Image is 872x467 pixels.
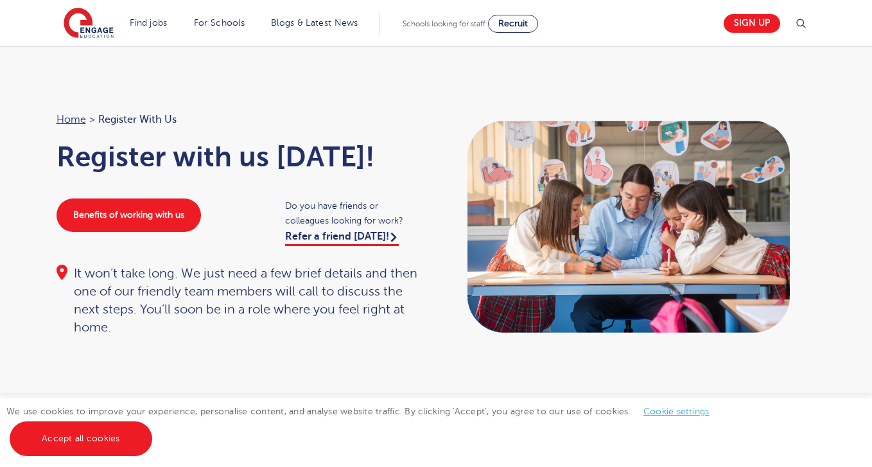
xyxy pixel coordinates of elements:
a: Benefits of working with us [57,198,201,232]
a: Refer a friend [DATE]! [285,231,399,246]
span: Recruit [498,19,528,28]
h1: Register with us [DATE]! [57,141,424,173]
a: Sign up [724,14,780,33]
span: Schools looking for staff [403,19,485,28]
div: It won’t take long. We just need a few brief details and then one of our friendly team members wi... [57,265,424,337]
a: Accept all cookies [10,421,152,456]
a: For Schools [194,18,245,28]
span: Register with us [98,111,177,128]
span: We use cookies to improve your experience, personalise content, and analyse website traffic. By c... [6,407,722,443]
nav: breadcrumb [57,111,424,128]
a: Blogs & Latest News [271,18,358,28]
span: Do you have friends or colleagues looking for work? [285,198,423,228]
a: Cookie settings [643,407,710,416]
span: > [89,114,95,125]
img: Engage Education [64,8,114,40]
a: Recruit [488,15,538,33]
a: Home [57,114,86,125]
a: Find jobs [130,18,168,28]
